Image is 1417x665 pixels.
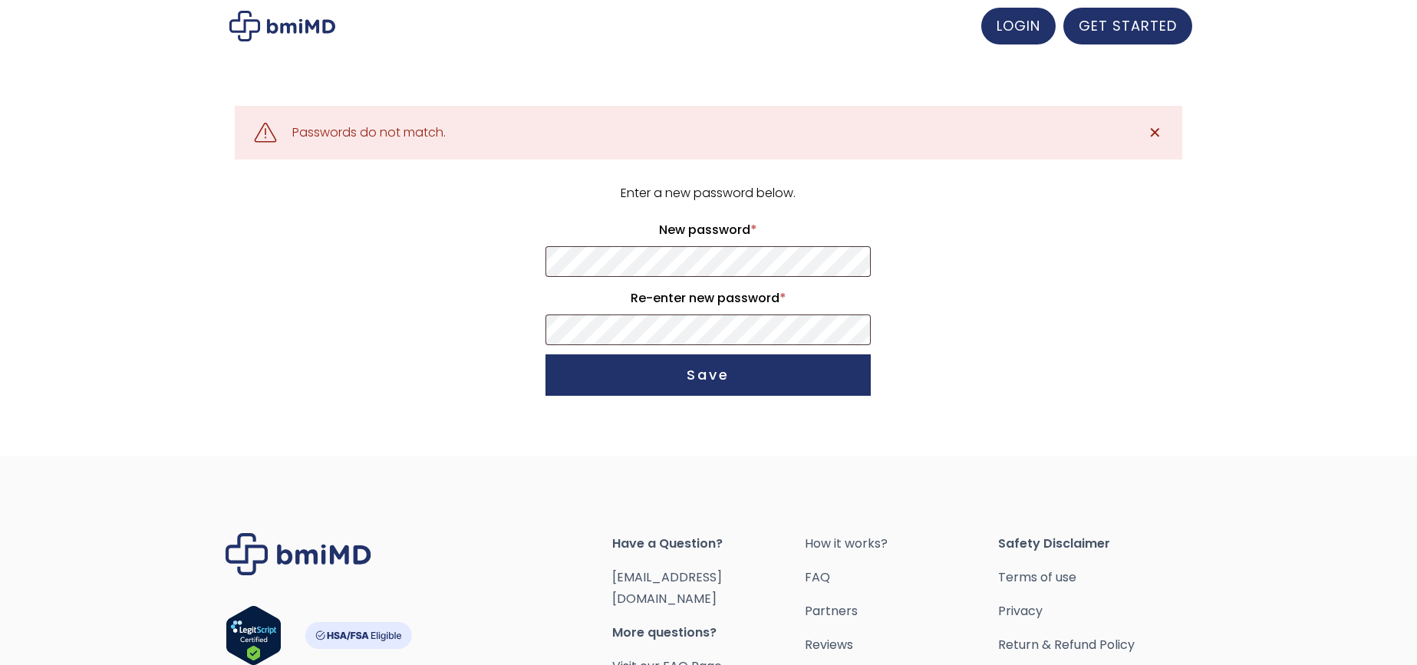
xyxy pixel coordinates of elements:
a: GET STARTED [1063,8,1192,44]
a: FAQ [805,567,998,588]
a: Reviews [805,634,998,656]
p: Enter a new password below. [543,183,873,204]
a: ✕ [1140,117,1171,148]
a: How it works? [805,533,998,555]
a: [EMAIL_ADDRESS][DOMAIN_NAME] [612,568,722,607]
button: Save [545,354,871,396]
a: Partners [805,601,998,622]
span: Safety Disclaimer [998,533,1191,555]
span: More questions? [612,622,806,644]
img: My account [229,11,335,41]
span: GET STARTED [1079,16,1177,35]
span: LOGIN [997,16,1040,35]
div: Passwords do not match. [292,122,446,143]
a: Privacy [998,601,1191,622]
img: Brand Logo [226,533,371,575]
span: ✕ [1148,122,1162,143]
a: Terms of use [998,567,1191,588]
a: LOGIN [981,8,1056,44]
span: Have a Question? [612,533,806,555]
label: New password [545,218,871,242]
a: Return & Refund Policy [998,634,1191,656]
img: HSA-FSA [305,622,412,649]
label: Re-enter new password [545,286,871,311]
